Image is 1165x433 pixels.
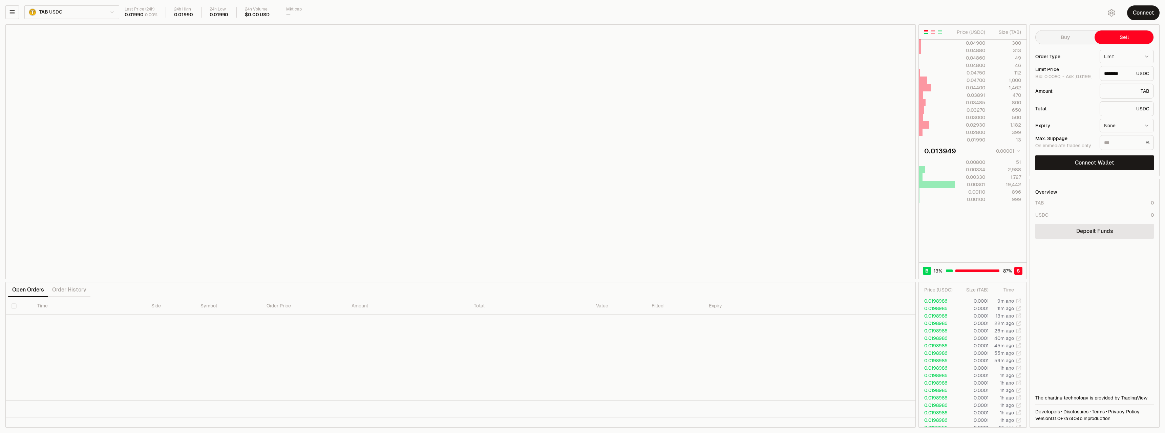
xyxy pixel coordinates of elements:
time: 13m ago [996,313,1014,319]
div: 0.04860 [955,55,985,61]
a: Developers [1035,408,1060,415]
td: 0.0198986 [919,349,957,357]
td: 0.0198986 [919,394,957,402]
div: 650 [991,107,1021,113]
button: Show Buy and Sell Orders [924,29,929,35]
button: Sell [1095,30,1153,44]
time: 1h ago [1000,387,1014,393]
span: Ask [1066,74,1092,80]
time: 1h ago [1000,410,1014,416]
div: 24h Volume [245,7,269,12]
button: None [1100,119,1154,132]
time: 2h ago [999,425,1014,431]
div: 0.04880 [955,47,985,54]
div: Order Type [1035,54,1094,59]
div: 999 [991,196,1021,203]
td: 0.0001 [957,334,989,342]
td: 0.0198986 [919,297,957,305]
td: 0.0198986 [919,327,957,334]
div: 0.00334 [955,166,985,173]
button: 0.0199 [1075,74,1092,79]
td: 0.0001 [957,379,989,387]
div: Size ( TAB ) [991,29,1021,36]
td: 0.0001 [957,349,989,357]
td: 0.0198986 [919,312,957,320]
div: — [286,12,291,18]
th: Order Price [261,297,346,315]
div: 51 [991,159,1021,166]
button: Show Buy Orders Only [937,29,942,35]
time: 55m ago [994,350,1014,356]
span: 87 % [1003,267,1012,274]
div: Last Price (24h) [125,7,157,12]
td: 0.0001 [957,424,989,431]
td: 0.0198986 [919,379,957,387]
time: 1h ago [1000,417,1014,423]
th: Value [591,297,646,315]
button: 0.00001 [994,147,1021,155]
td: 0.0198986 [919,334,957,342]
time: 1h ago [1000,402,1014,408]
div: 0.01990 [125,12,144,18]
a: Terms [1092,408,1105,415]
div: 2,988 [991,166,1021,173]
div: 46 [991,62,1021,69]
div: 19,442 [991,181,1021,188]
span: Bid - [1035,74,1064,80]
td: 0.0198986 [919,372,957,379]
div: 0.01990 [174,12,193,18]
div: 24h High [174,7,193,12]
time: 1h ago [1000,365,1014,371]
div: 24h Low [210,7,229,12]
span: S [1017,267,1020,274]
td: 0.0198986 [919,357,957,364]
div: TAB [1035,199,1044,206]
div: 300 [991,40,1021,46]
div: Price ( USDC ) [955,29,985,36]
time: 26m ago [994,328,1014,334]
a: Deposit Funds [1035,224,1154,239]
img: TAB Logo [29,9,36,16]
div: 399 [991,129,1021,136]
div: $0.00 USD [245,12,269,18]
button: Buy [1036,30,1095,44]
time: 1h ago [1000,372,1014,378]
th: Symbol [195,297,261,315]
td: 0.0001 [957,312,989,320]
div: Total [1035,106,1094,111]
button: Connect Wallet [1035,155,1154,170]
td: 0.0198986 [919,409,957,416]
div: 0.03485 [955,99,985,106]
td: 0.0001 [957,409,989,416]
td: 0.0001 [957,416,989,424]
div: Price ( USDC ) [924,286,957,293]
th: Filled [646,297,703,315]
a: Privacy Policy [1108,408,1140,415]
th: Side [146,297,195,315]
td: 0.0001 [957,402,989,409]
div: 0.00301 [955,181,985,188]
button: Show Sell Orders Only [930,29,936,35]
button: 0.0080 [1044,74,1061,79]
time: 59m ago [994,358,1014,364]
div: 1,000 [991,77,1021,84]
td: 0.0198986 [919,342,957,349]
div: Version 0.1.0 + in production [1035,415,1154,422]
td: 0.0001 [957,342,989,349]
div: 313 [991,47,1021,54]
span: TAB [39,9,48,15]
div: % [1100,135,1154,150]
td: 0.0001 [957,387,989,394]
div: Max. Slippage [1035,136,1094,141]
div: 13 [991,136,1021,143]
td: 0.0198986 [919,416,957,424]
time: 1h ago [1000,380,1014,386]
button: Select all [11,303,17,309]
div: 0.01990 [955,136,985,143]
div: Amount [1035,89,1094,93]
div: 0.00% [145,12,157,18]
th: Expiry [703,297,813,315]
div: 0.013949 [924,146,956,156]
td: 0.0198986 [919,320,957,327]
td: 0.0001 [957,357,989,364]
